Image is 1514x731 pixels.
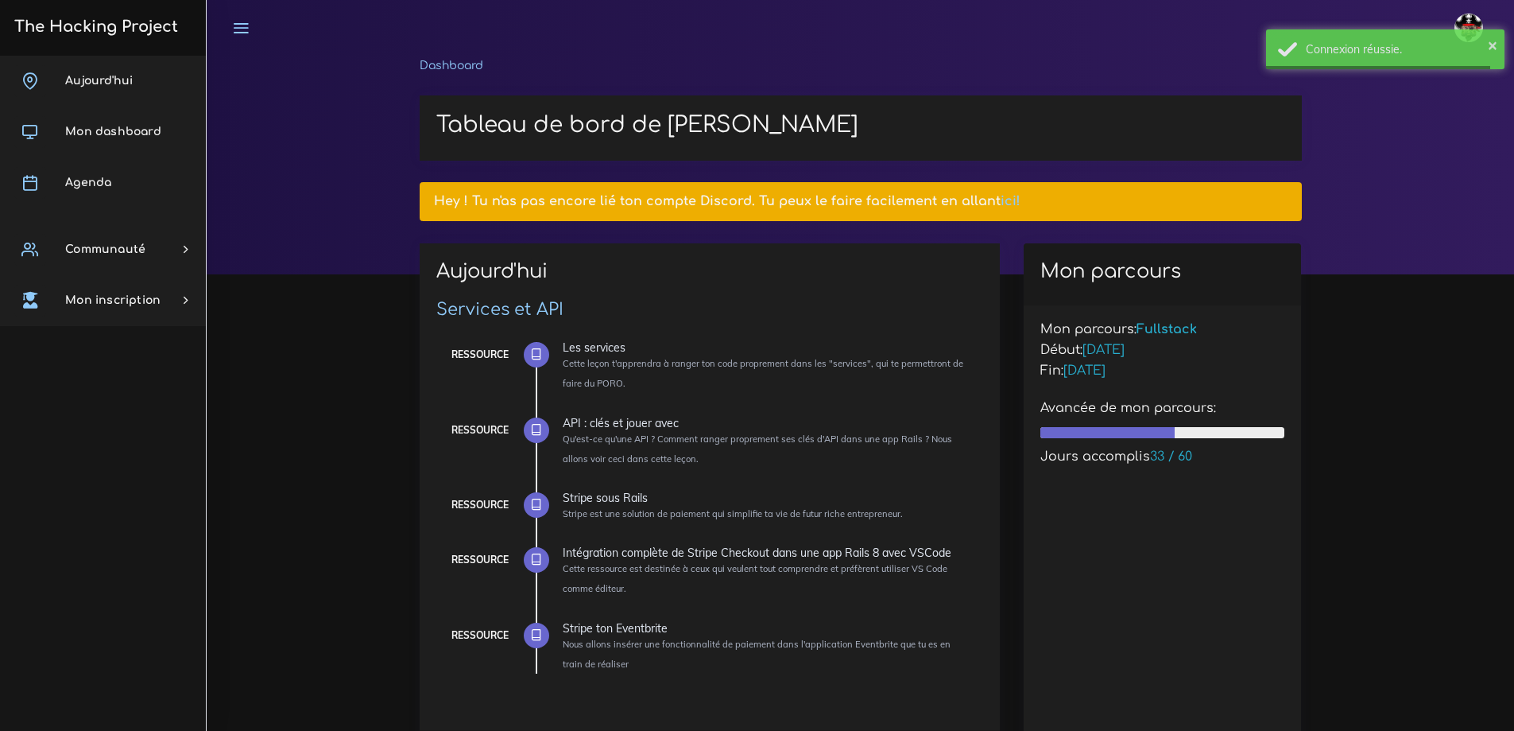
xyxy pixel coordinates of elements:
[451,627,509,644] div: Ressource
[65,75,133,87] span: Aujourd'hui
[1040,364,1285,379] h5: Fin:
[1136,322,1197,336] span: Fullstack
[65,294,161,306] span: Mon inscription
[436,112,1285,139] h1: Tableau de bord de [PERSON_NAME]
[563,358,963,389] small: Cette leçon t'apprendra à ranger ton code proprement dans les "services", qui te permettront de f...
[563,639,951,670] small: Nous allons insérer une fonctionnalité de paiement dans l'application Eventbrite que tu es en tra...
[434,194,1287,209] h5: Hey ! Tu n'as pas encore lié ton compte Discord. Tu peux le faire facilement en allant
[563,342,971,353] div: Les services
[10,18,178,36] h3: The Hacking Project
[563,434,952,465] small: Qu'est-ce qu'une API ? Comment ranger proprement ses clés d'API dans une app Rails ? Nous allons ...
[1454,14,1483,42] img: avatar
[1040,401,1285,416] h5: Avancée de mon parcours:
[65,126,161,138] span: Mon dashboard
[436,300,563,319] a: Services et API
[563,418,971,429] div: API : clés et jouer avec
[436,260,983,294] h2: Aujourd'hui
[563,547,971,558] div: Intégration complète de Stripe Checkout dans une app Rails 8 avec VSCode
[1040,260,1285,283] h2: Mon parcours
[451,346,509,364] div: Ressource
[563,508,903,519] small: Stripe est une solution de paiement qui simplifie ta vie de futur riche entrepreneur.
[1306,41,1493,57] div: Connexion réussie.
[1082,343,1125,357] span: [DATE]
[451,496,509,514] div: Ressource
[451,422,509,439] div: Ressource
[1001,194,1020,208] a: ici!
[1150,449,1192,464] span: 33 / 60
[65,243,145,255] span: Communauté
[451,551,509,569] div: Ressource
[1040,322,1285,337] h5: Mon parcours:
[420,60,483,72] a: Dashboard
[1040,343,1285,358] h5: Début:
[65,177,111,189] span: Agenda
[1063,364,1105,378] span: [DATE]
[1488,37,1497,52] button: ×
[563,623,971,634] div: Stripe ton Eventbrite
[563,492,971,504] div: Stripe sous Rails
[1040,449,1285,465] h5: Jours accomplis
[563,563,947,594] small: Cette ressource est destinée à ceux qui veulent tout comprendre et préfèrent utiliser VS Code com...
